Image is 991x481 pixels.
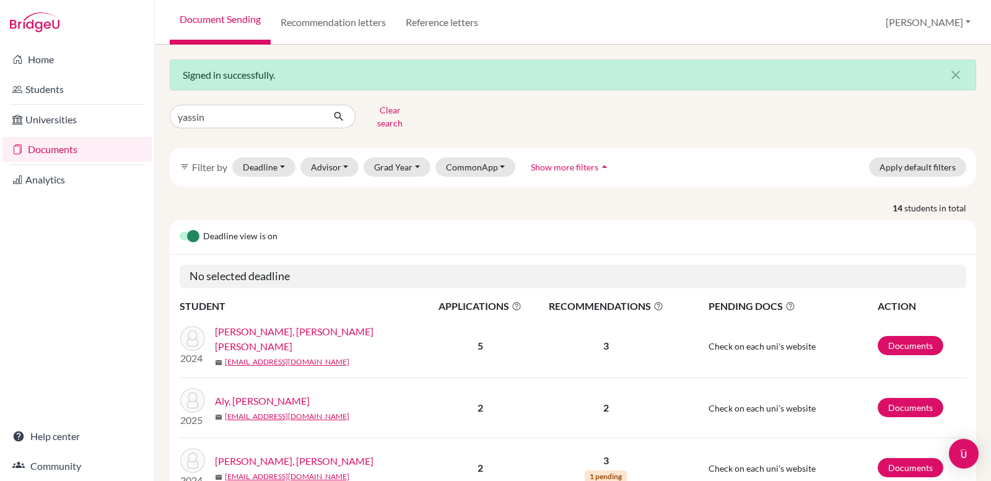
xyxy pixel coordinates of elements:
[534,453,678,468] p: 3
[948,68,963,82] i: close
[435,157,516,177] button: CommonApp
[878,458,943,477] a: Documents
[877,298,966,314] th: ACTION
[478,462,483,474] b: 2
[936,60,976,90] button: Close
[2,424,152,449] a: Help center
[225,356,349,368] a: [EMAIL_ADDRESS][DOMAIN_NAME]
[225,411,349,422] a: [EMAIL_ADDRESS][DOMAIN_NAME]
[893,201,904,214] strong: 14
[215,359,222,366] span: mail
[180,351,205,366] p: 2024
[598,161,611,173] i: arrow_drop_up
[709,341,816,351] span: Check on each uni's website
[531,162,598,172] span: Show more filters
[869,157,966,177] button: Apply default filters
[534,400,678,415] p: 2
[878,336,943,355] a: Documents
[709,299,876,314] span: PENDING DOCS
[520,157,621,177] button: Show more filtersarrow_drop_up
[878,398,943,417] a: Documents
[949,439,979,469] div: Open Intercom Messenger
[180,388,205,413] img: Aly, Yassin Ahmed
[356,100,424,133] button: Clear search
[2,107,152,132] a: Universities
[232,157,295,177] button: Deadline
[180,326,205,351] img: Ahmed, Yassin Ahmed Abdeldayem Ibrahim
[10,12,59,32] img: Bridge-U
[534,299,678,314] span: RECOMMENDATIONS
[180,265,966,288] h5: No selected deadline
[215,324,436,354] a: [PERSON_NAME], [PERSON_NAME] [PERSON_NAME]
[180,162,190,172] i: filter_list
[215,474,222,481] span: mail
[170,60,976,90] div: Signed in successfully.
[904,201,976,214] span: students in total
[478,340,483,351] b: 5
[192,161,227,173] span: Filter by
[215,394,310,408] a: Aly, [PERSON_NAME]
[534,338,678,353] p: 3
[180,448,205,473] img: Aziz, Yassin Ahmed
[170,105,323,128] input: Find student by name...
[2,167,152,192] a: Analytics
[428,299,533,314] span: APPLICATIONS
[364,157,430,177] button: Grad Year
[203,229,277,244] span: Deadline view is on
[709,403,816,413] span: Check on each uni's website
[880,11,976,34] button: [PERSON_NAME]
[180,413,205,428] p: 2025
[2,454,152,479] a: Community
[215,413,222,421] span: mail
[2,47,152,72] a: Home
[709,463,816,474] span: Check on each uni's website
[2,137,152,162] a: Documents
[215,454,373,469] a: [PERSON_NAME], [PERSON_NAME]
[300,157,359,177] button: Advisor
[180,298,427,314] th: STUDENT
[478,402,483,413] b: 2
[2,77,152,102] a: Students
